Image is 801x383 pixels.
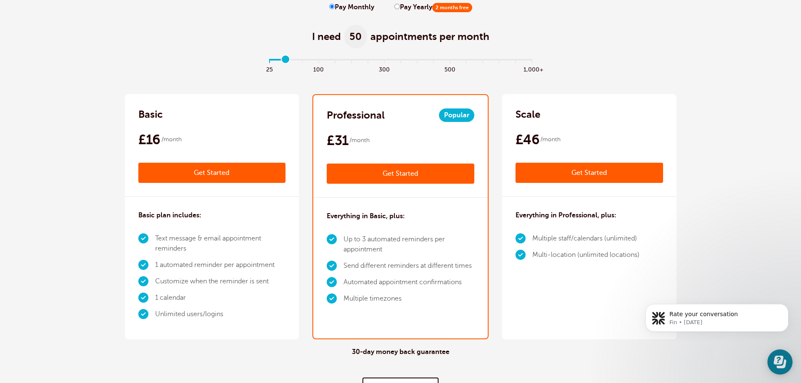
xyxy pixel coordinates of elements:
label: Pay Yearly [394,3,472,11]
a: Get Started [138,163,286,183]
h3: Everything in Basic, plus: [327,211,405,221]
span: Popular [439,108,474,122]
span: 500 [441,64,458,74]
span: appointments per month [370,30,489,43]
iframe: Intercom notifications message [633,286,801,379]
li: Multiple staff/calendars (unlimited) [532,230,640,247]
label: Pay Monthly [329,3,374,11]
span: 1,000+ [523,64,540,74]
h2: Professional [327,108,385,122]
h3: Basic plan includes: [138,210,201,220]
li: 1 automated reminder per appointment [155,257,286,273]
li: Unlimited users/logins [155,306,286,322]
span: 300 [376,64,392,74]
span: 100 [310,64,327,74]
span: /month [161,135,182,145]
span: 25 [261,64,278,74]
li: Text message & email appointment reminders [155,230,286,257]
h3: Everything in Professional, plus: [515,210,616,220]
span: /month [540,135,560,145]
li: Send different reminders at different times [344,258,474,274]
a: Get Started [515,163,663,183]
li: 1 calendar [155,290,286,306]
h2: Basic [138,108,163,121]
li: Customize when the reminder is sent [155,273,286,290]
li: Multiple timezones [344,291,474,307]
span: 50 [344,25,367,48]
input: Pay Monthly [329,4,335,9]
input: Pay Yearly2 months free [394,4,400,9]
h2: Scale [515,108,540,121]
a: Get Started [327,164,474,184]
span: £16 [138,131,160,148]
li: Automated appointment confirmations [344,274,474,291]
span: £46 [515,131,539,148]
li: Multi-location (unlimited locations) [532,247,640,263]
li: Up to 3 automated reminders per appointment [344,231,474,258]
h4: 30-day money back guarantee [352,348,449,356]
span: £31 [327,132,348,149]
span: I need [312,30,341,43]
span: 2 months free [432,3,472,12]
span: /month [349,135,370,145]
